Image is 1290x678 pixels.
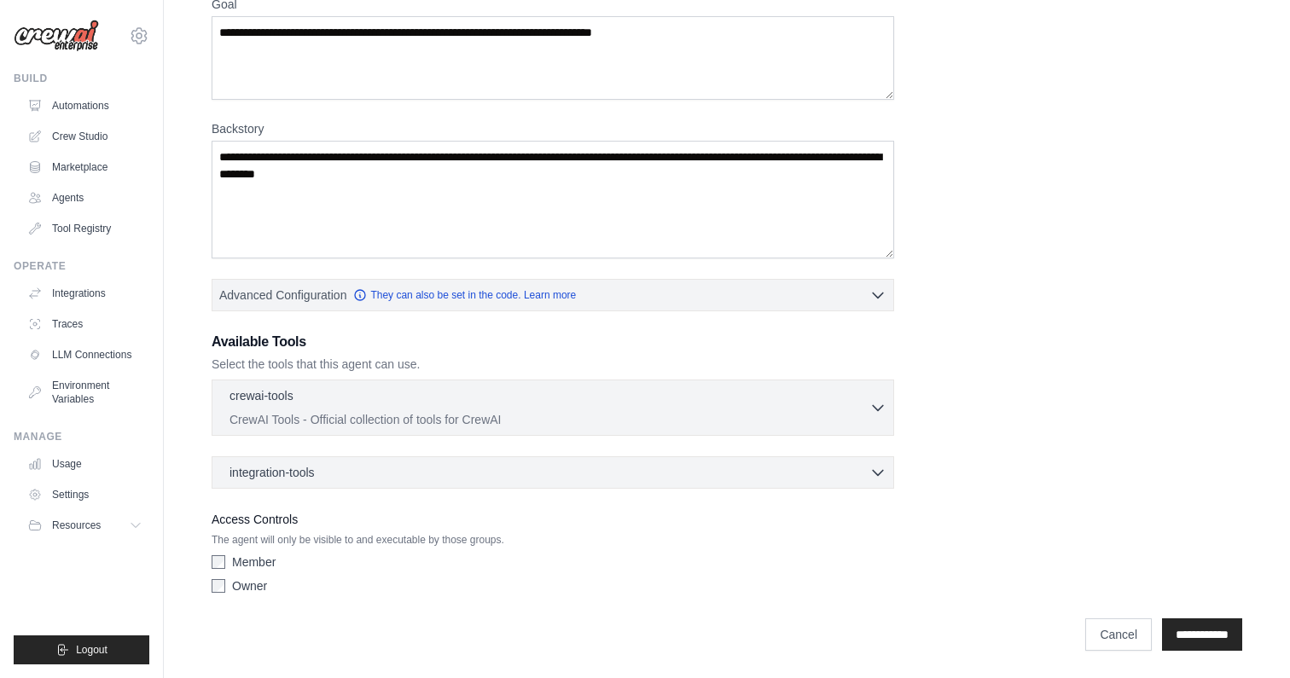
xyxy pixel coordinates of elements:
[219,464,886,481] button: integration-tools
[20,123,149,150] a: Crew Studio
[20,92,149,119] a: Automations
[230,464,315,481] span: integration-tools
[212,120,894,137] label: Backstory
[20,310,149,338] a: Traces
[14,635,149,664] button: Logout
[20,280,149,307] a: Integrations
[219,287,346,304] span: Advanced Configuration
[52,519,101,532] span: Resources
[14,20,99,52] img: Logo
[212,509,894,530] label: Access Controls
[212,280,893,310] button: Advanced Configuration They can also be set in the code. Learn more
[20,215,149,242] a: Tool Registry
[212,332,894,352] h3: Available Tools
[230,387,293,404] p: crewai-tools
[20,481,149,508] a: Settings
[230,411,869,428] p: CrewAI Tools - Official collection of tools for CrewAI
[14,430,149,443] div: Manage
[14,72,149,85] div: Build
[20,184,149,212] a: Agents
[232,577,267,594] label: Owner
[1085,618,1152,651] a: Cancel
[212,356,894,373] p: Select the tools that this agent can use.
[76,643,107,657] span: Logout
[20,341,149,368] a: LLM Connections
[353,288,576,302] a: They can also be set in the code. Learn more
[14,259,149,273] div: Operate
[20,372,149,413] a: Environment Variables
[232,553,276,571] label: Member
[212,533,894,547] p: The agent will only be visible to and executable by those groups.
[219,387,886,428] button: crewai-tools CrewAI Tools - Official collection of tools for CrewAI
[20,512,149,539] button: Resources
[20,154,149,181] a: Marketplace
[20,450,149,478] a: Usage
